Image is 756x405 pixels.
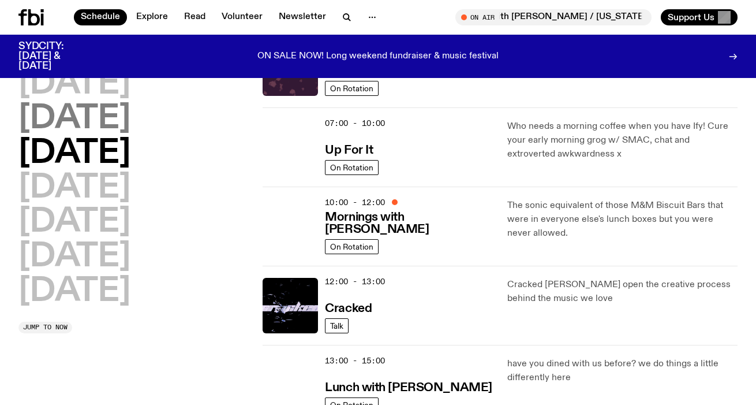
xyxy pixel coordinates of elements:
[18,103,130,135] button: [DATE]
[507,120,738,161] p: Who needs a morning coffee when you have Ify! Cure your early morning grog w/ SMAC, chat and extr...
[129,9,175,25] a: Explore
[325,209,493,236] a: Mornings with [PERSON_NAME]
[325,144,373,157] h3: Up For It
[330,242,373,251] span: On Rotation
[330,163,373,172] span: On Rotation
[325,81,379,96] a: On Rotation
[507,199,738,240] p: The sonic equivalent of those M&M Biscuit Bars that were in everyone else's lunch boxes but you w...
[18,276,130,308] button: [DATE]
[177,9,212,25] a: Read
[74,9,127,25] a: Schedule
[507,357,738,385] p: have you dined with us before? we do things a little differently here
[325,160,379,175] a: On Rotation
[215,9,270,25] a: Volunteer
[325,300,372,315] a: Cracked
[325,142,373,157] a: Up For It
[18,42,92,71] h3: SYDCITY: [DATE] & [DATE]
[18,172,130,205] button: [DATE]
[330,84,373,92] span: On Rotation
[257,51,499,62] p: ON SALE NOW! Long weekend fundraiser & music festival
[23,324,68,330] span: Jump to now
[18,322,72,333] button: Jump to now
[661,9,738,25] button: Support Us
[325,276,385,287] span: 12:00 - 13:00
[325,380,492,394] a: Lunch with [PERSON_NAME]
[263,120,318,175] img: Ify - a Brown Skin girl with black braided twists, looking up to the side with her tongue stickin...
[263,199,318,254] img: Radio presenter Ben Hansen sits in front of a wall of photos and an fbi radio sign. Film photo. B...
[330,321,343,330] span: Talk
[325,355,385,366] span: 13:00 - 15:00
[325,239,379,254] a: On Rotation
[18,241,130,273] button: [DATE]
[325,382,492,394] h3: Lunch with [PERSON_NAME]
[18,206,130,239] button: [DATE]
[325,303,372,315] h3: Cracked
[325,318,349,333] a: Talk
[668,12,714,23] span: Support Us
[18,138,130,170] button: [DATE]
[507,278,738,306] p: Cracked [PERSON_NAME] open the creative process behind the music we love
[272,9,333,25] a: Newsletter
[263,278,318,333] img: Logo for Podcast Cracked. Black background, with white writing, with glass smashing graphics
[325,118,385,129] span: 07:00 - 10:00
[455,9,652,25] button: On AirMornings with [PERSON_NAME] / [US_STATE][PERSON_NAME] Interview
[18,68,130,101] button: [DATE]
[325,197,385,208] span: 10:00 - 12:00
[325,211,493,236] h3: Mornings with [PERSON_NAME]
